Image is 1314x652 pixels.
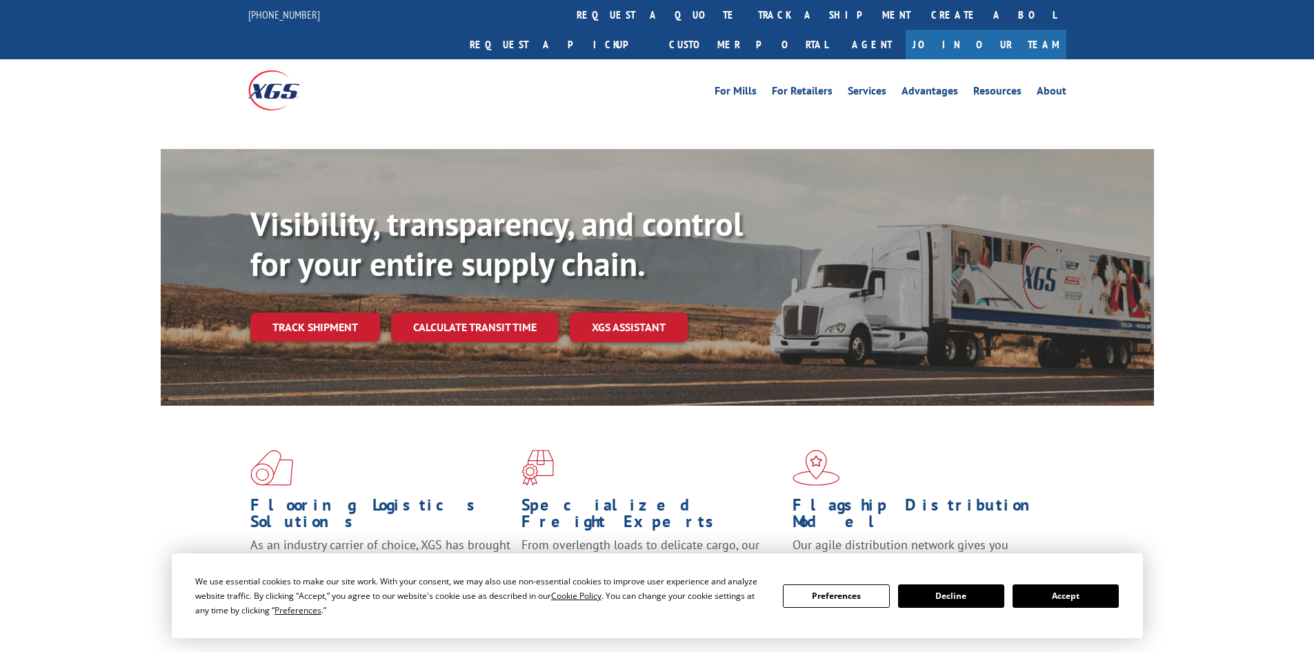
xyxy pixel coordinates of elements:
img: xgs-icon-total-supply-chain-intelligence-red [250,450,293,486]
a: Advantages [902,86,958,101]
button: Preferences [783,584,889,608]
p: From overlength loads to delicate cargo, our experienced staff knows the best way to move your fr... [521,537,782,598]
b: Visibility, transparency, and control for your entire supply chain. [250,202,743,285]
h1: Specialized Freight Experts [521,497,782,537]
a: Join Our Team [906,30,1066,59]
button: Accept [1013,584,1119,608]
a: Services [848,86,886,101]
span: Our agile distribution network gives you nationwide inventory management on demand. [793,537,1046,569]
a: Request a pickup [459,30,659,59]
img: xgs-icon-focused-on-flooring-red [521,450,554,486]
span: Cookie Policy [551,590,601,602]
a: Resources [973,86,1022,101]
img: xgs-icon-flagship-distribution-model-red [793,450,840,486]
span: As an industry carrier of choice, XGS has brought innovation and dedication to flooring logistics... [250,537,510,586]
a: For Retailers [772,86,833,101]
a: Calculate transit time [391,313,559,342]
a: XGS ASSISTANT [570,313,688,342]
a: For Mills [715,86,757,101]
h1: Flooring Logistics Solutions [250,497,511,537]
a: [PHONE_NUMBER] [248,8,320,21]
div: Cookie Consent Prompt [172,553,1143,638]
a: Customer Portal [659,30,838,59]
button: Decline [898,584,1004,608]
span: Preferences [275,604,321,616]
a: Track shipment [250,313,380,342]
h1: Flagship Distribution Model [793,497,1053,537]
div: We use essential cookies to make our site work. With your consent, we may also use non-essential ... [195,574,766,618]
a: Agent [838,30,906,59]
a: About [1037,86,1066,101]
